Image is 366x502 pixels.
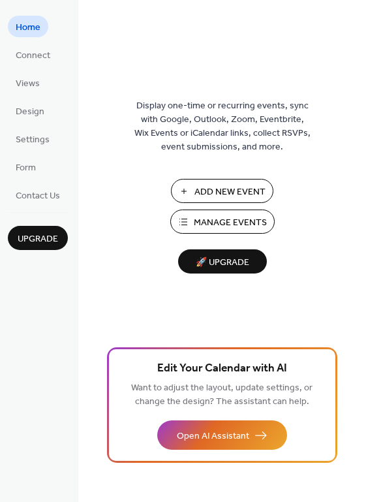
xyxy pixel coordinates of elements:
[16,161,36,175] span: Form
[131,379,313,411] span: Want to adjust the layout, update settings, or change the design? The assistant can help.
[178,249,267,274] button: 🚀 Upgrade
[171,179,273,203] button: Add New Event
[177,430,249,443] span: Open AI Assistant
[16,49,50,63] span: Connect
[16,189,60,203] span: Contact Us
[157,420,287,450] button: Open AI Assistant
[16,77,40,91] span: Views
[8,100,52,121] a: Design
[16,133,50,147] span: Settings
[170,210,275,234] button: Manage Events
[186,254,259,272] span: 🚀 Upgrade
[134,99,311,154] span: Display one-time or recurring events, sync with Google, Outlook, Zoom, Eventbrite, Wix Events or ...
[157,360,287,378] span: Edit Your Calendar with AI
[8,226,68,250] button: Upgrade
[16,105,44,119] span: Design
[194,216,267,230] span: Manage Events
[8,128,57,149] a: Settings
[8,72,48,93] a: Views
[194,185,266,199] span: Add New Event
[16,21,40,35] span: Home
[8,44,58,65] a: Connect
[8,16,48,37] a: Home
[8,184,68,206] a: Contact Us
[18,232,58,246] span: Upgrade
[8,156,44,178] a: Form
